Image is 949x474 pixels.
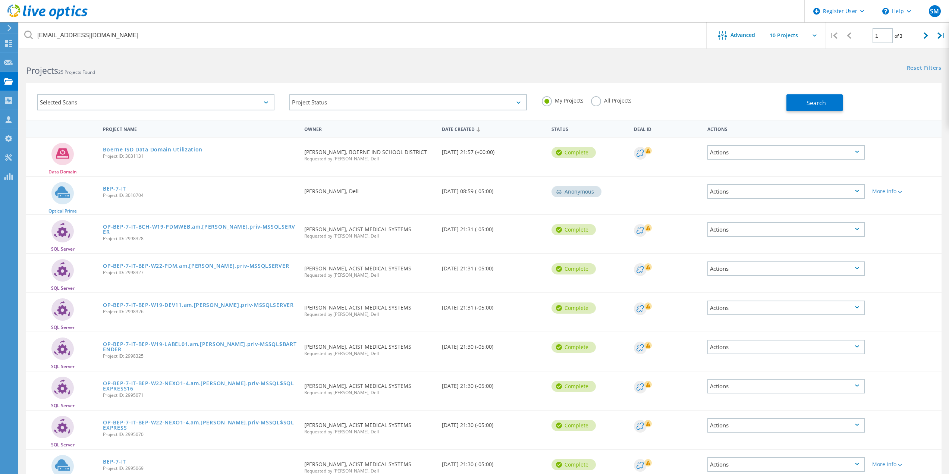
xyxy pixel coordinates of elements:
[103,147,202,152] a: Boerne ISD Data Domain Utilization
[301,332,438,363] div: [PERSON_NAME], ACIST MEDICAL SYSTEMS
[289,94,527,110] div: Project Status
[103,459,126,464] a: BEP-7-IT
[301,215,438,246] div: [PERSON_NAME], ACIST MEDICAL SYSTEMS
[304,390,434,395] span: Requested by [PERSON_NAME], Dell
[304,157,434,161] span: Requested by [PERSON_NAME], Dell
[707,261,865,276] div: Actions
[552,263,596,274] div: Complete
[103,302,293,308] a: OP-BEP-7-IT-BEP-W19-DEV11.am.[PERSON_NAME].priv-MSSQLSERVER
[48,209,77,213] span: Optical Prime
[591,96,632,103] label: All Projects
[707,145,865,160] div: Actions
[304,312,434,317] span: Requested by [PERSON_NAME], Dell
[103,263,289,269] a: OP-BEP-7-IT-BEP-W22-PDM.am.[PERSON_NAME].priv-MSSQLSERVER
[51,404,75,408] span: SQL Server
[704,122,868,135] div: Actions
[934,22,949,49] div: |
[301,254,438,285] div: [PERSON_NAME], ACIST MEDICAL SYSTEMS
[37,94,274,110] div: Selected Scans
[438,293,548,318] div: [DATE] 21:31 (-05:00)
[103,342,297,352] a: OP-BEP-7-IT-BEP-W19-LABEL01.am.[PERSON_NAME].priv-MSSQL$BARTENDER
[51,443,75,447] span: SQL Server
[807,99,826,107] span: Search
[103,310,297,314] span: Project ID: 2998326
[552,381,596,392] div: Complete
[438,332,548,357] div: [DATE] 21:30 (-05:00)
[826,22,841,49] div: |
[707,301,865,315] div: Actions
[786,94,843,111] button: Search
[552,186,601,197] div: Anonymous
[103,381,297,391] a: OP-BEP-7-IT-BEP-W22-NEXO1-4.am.[PERSON_NAME].priv-MSSQL$SQLEXPRESS16
[707,184,865,199] div: Actions
[872,462,938,467] div: More Info
[304,430,434,434] span: Requested by [PERSON_NAME], Dell
[301,371,438,402] div: [PERSON_NAME], ACIST MEDICAL SYSTEMS
[103,466,297,471] span: Project ID: 2995069
[630,122,703,135] div: Deal Id
[103,154,297,158] span: Project ID: 3031131
[872,189,938,194] div: More Info
[707,379,865,393] div: Actions
[438,215,548,239] div: [DATE] 21:31 (-05:00)
[304,273,434,277] span: Requested by [PERSON_NAME], Dell
[103,236,297,241] span: Project ID: 2998328
[19,22,707,48] input: Search projects by name, owner, ID, company, etc
[438,411,548,435] div: [DATE] 21:30 (-05:00)
[301,177,438,201] div: [PERSON_NAME], Dell
[304,234,434,238] span: Requested by [PERSON_NAME], Dell
[103,420,297,430] a: OP-BEP-7-IT-BEP-W22-NEXO1-4.am.[PERSON_NAME].priv-MSSQL$SQLEXPRESS
[552,342,596,353] div: Complete
[552,420,596,431] div: Complete
[103,354,297,358] span: Project ID: 2998325
[103,432,297,437] span: Project ID: 2995070
[542,96,584,103] label: My Projects
[438,122,548,136] div: Date Created
[438,138,548,162] div: [DATE] 21:57 (+00:00)
[103,270,297,275] span: Project ID: 2998327
[438,254,548,279] div: [DATE] 21:31 (-05:00)
[930,8,939,14] span: SM
[51,286,75,291] span: SQL Server
[103,186,126,191] a: BEP-7-IT
[552,459,596,470] div: Complete
[907,65,942,72] a: Reset Filters
[707,418,865,433] div: Actions
[304,351,434,356] span: Requested by [PERSON_NAME], Dell
[103,224,297,235] a: OP-BEP-7-IT-BCH-W19-PDMWEB.am.[PERSON_NAME].priv-MSSQLSERVER
[58,69,95,75] span: 25 Projects Found
[707,222,865,237] div: Actions
[552,224,596,235] div: Complete
[26,65,58,76] b: Projects
[99,122,301,135] div: Project Name
[438,177,548,201] div: [DATE] 08:59 (-05:00)
[103,193,297,198] span: Project ID: 3010704
[552,147,596,158] div: Complete
[304,469,434,473] span: Requested by [PERSON_NAME], Dell
[48,170,77,174] span: Data Domain
[552,302,596,314] div: Complete
[103,393,297,398] span: Project ID: 2995071
[730,32,755,38] span: Advanced
[301,411,438,442] div: [PERSON_NAME], ACIST MEDICAL SYSTEMS
[882,8,889,15] svg: \n
[51,325,75,330] span: SQL Server
[51,364,75,369] span: SQL Server
[707,340,865,354] div: Actions
[548,122,630,135] div: Status
[301,293,438,324] div: [PERSON_NAME], ACIST MEDICAL SYSTEMS
[895,33,902,39] span: of 3
[707,457,865,472] div: Actions
[301,138,438,169] div: [PERSON_NAME], BOERNE IND SCHOOL DISTRICT
[7,16,88,21] a: Live Optics Dashboard
[438,371,548,396] div: [DATE] 21:30 (-05:00)
[301,122,438,135] div: Owner
[51,247,75,251] span: SQL Server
